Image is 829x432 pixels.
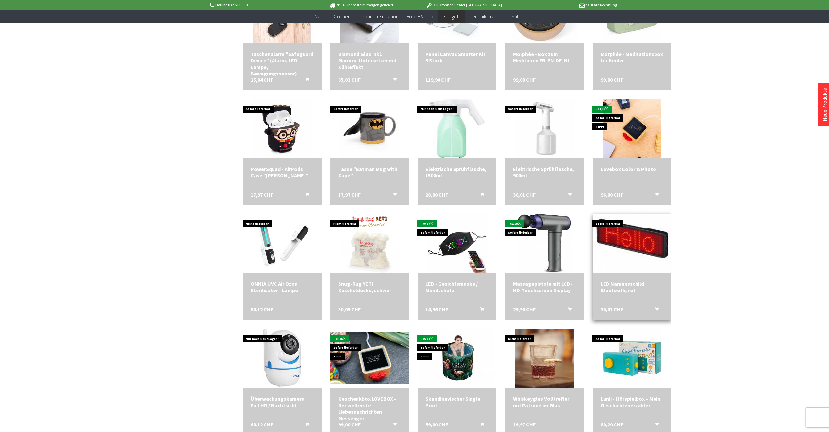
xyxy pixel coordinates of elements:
[413,1,515,9] p: DJI Drohnen Dealer [GEOGRAPHIC_DATA]
[251,306,273,313] span: 60,12 CHF
[428,214,487,273] img: LED - Gesichtsmaske / Mundschutz
[332,13,351,20] span: Drohnen
[601,421,623,428] span: 80,20 CHF
[513,395,576,408] div: Whiskeyglas Volltreffer mit Patrone im Glas
[425,166,489,179] a: Elektrische Sprühflasche, 1500ml 28,00 CHF In den Warenkorb
[338,51,401,70] a: Diamond Glas inkl. Marmor-Untersetzer mit Kühleffekt 35,03 CHF In den Warenkorb
[472,306,488,315] button: In den Warenkorb
[515,99,574,158] img: Elektrische Sprühflasche, 900ml
[470,13,502,20] span: Technik-Trends
[513,306,536,313] span: 29,90 CHF
[340,99,399,158] img: Tasse "Batman Mug with Cape"
[507,10,526,23] a: Sale
[515,329,574,388] img: Whiskeyglas Volltreffer mit Patrone im Glas
[601,51,664,64] a: Morphée - Meditationsbox für Kinder 99,00 CHF
[420,329,494,388] img: Skandinavischer Single Pool
[425,280,489,293] a: LED - Gesichtsmaske / Mundschutz 14,96 CHF In den Warenkorb
[251,280,314,293] a: OMNIA UVC Air Ozon Sterilisator - Lampe 60,12 CHF
[338,421,361,428] span: 99,00 CHF
[425,306,448,313] span: 14,96 CHF
[513,191,536,198] span: 30,01 CHF
[385,421,401,430] button: In den Warenkorb
[425,166,489,179] div: Elektrische Sprühflasche, 1500ml
[209,1,311,9] p: Hotline 032 511 11 03
[338,51,401,70] div: Diamond Glas inkl. Marmor-Untersetzer mit Kühleffekt
[513,166,576,179] div: Elektrische Sprühflasche, 900ml
[297,191,313,200] button: In den Warenkorb
[385,191,401,200] button: In den Warenkorb
[601,76,623,83] span: 99,00 CHF
[425,191,448,198] span: 28,00 CHF
[601,51,664,64] div: Morphée - Meditationsbox für Kinder
[251,166,314,179] div: PowerSquad - AirPods Case "[PERSON_NAME]"
[601,395,664,408] a: Lunii - Hörspielbox – Mein Geschichtenerzähler 80,20 CHF In den Warenkorb
[251,395,314,408] a: Überwachungskamera Full HD / Nachtsicht 60,12 CHF In den Warenkorb
[338,395,401,422] div: Geschenkbox LOVEBOX - Der welterste Liebesnachrichten Messenger
[515,1,617,9] p: Kauf auf Rechnung
[338,166,401,179] a: Tasse "Batman Mug with Cape" 17,97 CHF In den Warenkorb
[263,329,302,388] img: Überwachungskamera Full HD / Nachtsicht
[251,395,314,408] div: Überwachungskamera Full HD / Nachtsicht
[385,76,401,85] button: In den Warenkorb
[251,191,273,198] span: 17,97 CHF
[601,280,664,293] div: LED Namensschild Bluetooth, rot
[601,280,664,293] a: LED Namensschild Bluetooth, rot 30,01 CHF In den Warenkorb
[338,166,401,179] div: Tasse "Batman Mug with Cape"
[251,280,314,293] div: OMNIA UVC Air Ozon Sterilisator - Lampe
[355,10,402,23] a: Drohnen Zubehör
[251,166,314,179] a: PowerSquad - AirPods Case "[PERSON_NAME]" 17,97 CHF In den Warenkorb
[601,306,623,313] span: 30,01 CHF
[310,10,328,23] a: Neu
[402,10,438,23] a: Foto + Video
[338,76,361,83] span: 35,03 CHF
[425,395,489,408] a: Skandinavischer Single Pool 59,00 CHF In den Warenkorb
[472,421,488,430] button: In den Warenkorb
[425,51,489,64] a: Panel Canvas Smarter Kit 9 Stück 119,90 CHF
[425,421,448,428] span: 59,00 CHF
[338,395,401,422] a: Geschenkbox LOVEBOX - Der welterste Liebesnachrichten Messenger 99,00 CHF In den Warenkorb
[425,51,489,64] div: Panel Canvas Smarter Kit 9 Stück
[603,329,661,388] img: Lunii - Hörspielbox – Mein Geschichtenerzähler
[647,421,663,430] button: In den Warenkorb
[330,332,409,385] img: Geschenkbox LOVEBOX - Der welterste Liebesnachrichten Messenger
[603,99,661,158] img: Lovebox Color & Photo
[311,1,413,9] p: Bis 16 Uhr bestellt, morgen geliefert.
[297,421,313,430] button: In den Warenkorb
[647,191,663,200] button: In den Warenkorb
[338,280,401,293] a: Snug-Rug YETI Kuscheldecke, schwer 50,09 CHF
[513,280,576,293] div: Massagepistole mit LCD-HD-Touchscreen Display
[465,10,507,23] a: Technik-Trends
[442,13,460,20] span: Gadgets
[253,214,311,273] img: OMNIA UVC Air Ozon Sterilisator - Lampe
[297,76,313,85] button: In den Warenkorb
[253,99,311,158] img: PowerSquad - AirPods Case "Harry Potter"
[560,306,575,315] button: In den Warenkorb
[328,10,355,23] a: Drohnen
[513,76,536,83] span: 99,00 CHF
[518,214,572,273] img: Massagepistole mit LCD-HD-Touchscreen Display
[251,51,314,77] a: Taschenalarm "Safeguard Device" (Alarm, LED Lampe, Bewegungssensor) 25,04 CHF In den Warenkorb
[438,10,465,23] a: Gadgets
[338,306,361,313] span: 50,09 CHF
[513,280,576,293] a: Massagepistole mit LCD-HD-Touchscreen Display 29,90 CHF In den Warenkorb
[601,395,664,408] div: Lunii - Hörspielbox – Mein Geschichtenerzähler
[338,280,401,293] div: Snug-Rug YETI Kuscheldecke, schwer
[511,13,521,20] span: Sale
[560,191,575,200] button: In den Warenkorb
[407,13,433,20] span: Foto + Video
[251,421,273,428] span: 60,12 CHF
[513,421,536,428] span: 19,97 CHF
[591,202,673,284] img: LED Namensschild Bluetooth, rot
[315,13,323,20] span: Neu
[360,13,398,20] span: Drohnen Zubehör
[601,166,664,172] a: Lovebox Color & Photo 96,00 CHF In den Warenkorb
[821,88,828,121] a: Neue Produkte
[601,166,664,172] div: Lovebox Color & Photo
[472,191,488,200] button: In den Warenkorb
[647,306,663,315] button: In den Warenkorb
[251,76,273,83] span: 25,04 CHF
[513,395,576,408] a: Whiskeyglas Volltreffer mit Patrone im Glas 19,97 CHF
[251,51,314,77] div: Taschenalarm "Safeguard Device" (Alarm, LED Lampe, Bewegungssensor)
[513,51,576,64] div: Morphée - Box zum Meditieren FR-EN-DE-NL
[340,214,399,273] img: Snug-Rug YETI Kuscheldecke, schwer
